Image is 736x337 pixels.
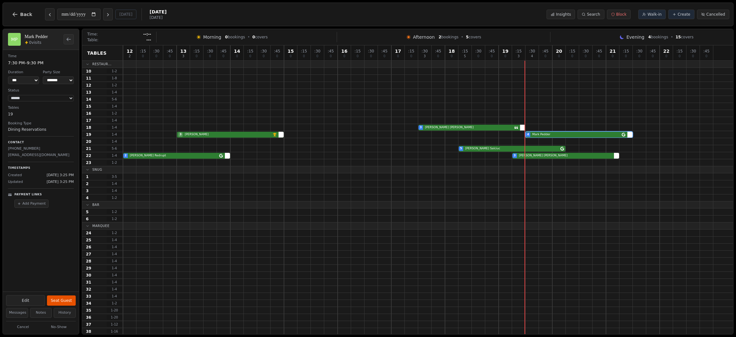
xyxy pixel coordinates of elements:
[287,49,294,53] span: 15
[86,216,88,222] span: 6
[86,69,91,74] span: 10
[222,55,224,58] span: 0
[86,301,91,306] span: 34
[587,12,600,17] span: Search
[86,76,91,81] span: 11
[547,10,575,19] button: Insights
[107,174,122,179] span: 3 - 5
[248,35,250,40] span: •
[638,10,666,19] button: Walk-in
[356,55,358,58] span: 0
[86,329,91,334] span: 38
[107,160,122,165] span: 1 - 2
[556,49,562,53] span: 20
[107,259,122,263] span: 1 - 4
[650,49,656,53] span: : 45
[107,322,122,327] span: 1 - 12
[370,55,372,58] span: 0
[115,10,137,19] button: [DATE]
[107,97,122,102] span: 5 - 6
[671,35,673,40] span: •
[261,49,267,53] span: : 30
[8,166,74,170] p: Timestamps
[648,35,668,40] span: bookings
[8,105,74,111] dt: Tables
[20,12,32,17] span: Back
[234,49,240,53] span: 14
[86,231,91,236] span: 24
[585,55,586,58] span: 0
[422,49,428,53] span: : 30
[531,55,533,58] span: 4
[125,153,126,158] span: 2
[274,49,280,53] span: : 45
[92,62,111,67] span: Restaur...
[8,121,74,126] dt: Booking Type
[625,55,627,58] span: 0
[663,49,669,53] span: 22
[8,88,74,93] dt: Status
[448,49,455,53] span: 18
[203,34,221,40] span: Morning
[143,32,151,37] span: --:--
[86,153,91,158] span: 22
[330,55,332,58] span: 0
[107,266,122,270] span: 1 - 4
[107,188,122,193] span: 1 - 4
[86,90,91,95] span: 13
[225,35,228,39] span: 0
[249,55,251,58] span: 0
[626,34,644,40] span: Evening
[86,139,91,144] span: 20
[42,323,76,331] button: No-Show
[107,252,122,256] span: 1 - 4
[303,55,305,58] span: 0
[86,146,91,151] span: 21
[8,140,74,145] p: Contact
[128,153,218,158] span: [PERSON_NAME] Redrupt
[276,55,278,58] span: 0
[609,49,616,53] span: 21
[247,49,253,53] span: : 15
[87,37,98,43] span: Table:
[544,55,546,58] span: 0
[219,154,223,158] svg: Google booking
[466,35,468,39] span: 5
[6,323,40,331] button: Cancel
[464,55,466,58] span: 5
[596,49,602,53] span: : 45
[64,34,74,44] button: Back to bookings list
[690,49,696,53] span: : 30
[54,308,76,318] button: History
[107,238,122,242] span: 1 - 4
[86,195,88,200] span: 4
[207,49,213,53] span: : 30
[180,49,186,53] span: 13
[107,181,122,186] span: 1 - 4
[489,49,495,53] span: : 45
[209,55,211,58] span: 0
[86,209,88,215] span: 5
[86,181,88,186] span: 2
[461,35,463,40] span: •
[86,308,91,313] span: 35
[477,55,479,58] span: 0
[87,32,98,37] span: Time:
[107,69,122,74] span: 1 - 2
[225,35,245,40] span: bookings
[560,147,564,151] svg: Google booking
[612,55,614,58] span: 0
[677,49,683,53] span: : 15
[665,55,667,58] span: 0
[529,49,535,53] span: : 30
[316,55,318,58] span: 0
[678,12,690,17] span: Create
[30,308,52,318] button: Notes
[8,127,74,132] dd: Dining Reservations
[47,179,74,185] span: [DATE] 3:25 PM
[86,322,91,327] span: 37
[194,49,200,53] span: : 15
[8,60,74,66] dd: 7:30 PM – 9:30 PM
[47,295,76,306] button: Seat Guest
[355,49,361,53] span: : 15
